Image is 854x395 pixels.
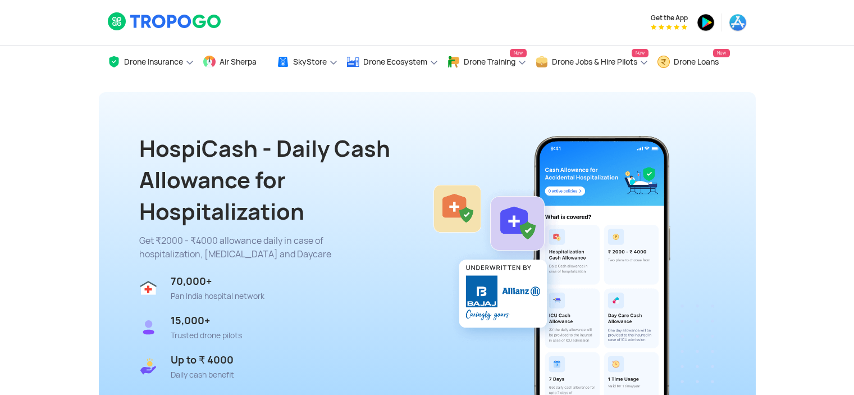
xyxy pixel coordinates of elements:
[171,314,242,328] div: 15,000+
[713,49,730,57] span: New
[293,57,327,66] span: SkyStore
[510,49,527,57] span: New
[139,133,442,228] h1: HospiCash - Daily Cash Allowance for Hospitalization
[139,357,157,375] img: ic_hand_coin.svg
[651,13,688,22] span: Get the App
[729,13,747,31] img: ic_appstore.png
[363,57,427,66] span: Drone Ecosystem
[171,331,242,340] div: Trusted drone pilots
[447,46,527,79] a: Drone TrainingNew
[171,292,264,301] div: Pan India hospital network
[139,234,428,261] div: Get ₹2000 - ₹4000 allowance daily in case of hospitalization, [MEDICAL_DATA] and Daycare
[535,46,649,79] a: Drone Jobs & Hire PilotsNew
[139,279,157,297] img: ic_hospital.svg
[674,57,719,66] span: Drone Loans
[346,46,439,79] a: Drone Ecosystem
[107,46,194,79] a: Drone Insurance
[220,57,257,66] span: Air Sherpa
[632,49,649,57] span: New
[276,46,338,79] a: SkyStore
[124,57,183,66] span: Drone Insurance
[657,46,730,79] a: Drone LoansNew
[171,370,234,379] div: Daily cash benefit
[107,12,222,31] img: logoHeader.svg
[552,57,637,66] span: Drone Jobs & Hire Pilots
[203,46,268,79] a: Air Sherpa
[139,318,157,336] img: ic_user.svg
[651,24,687,30] img: App Raking
[171,353,234,367] div: Up to ₹ 4000
[171,275,264,288] div: 70,000+
[697,13,715,31] img: ic_playstore.png
[464,57,515,66] span: Drone Training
